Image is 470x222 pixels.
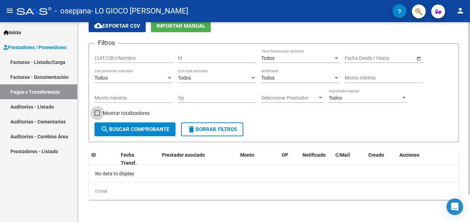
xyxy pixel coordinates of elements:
[187,125,196,133] mat-icon: delete
[446,198,463,215] div: Open Intercom Messenger
[94,38,118,48] h3: Filtros
[333,148,365,170] datatable-header-cell: C/Mail
[300,148,333,170] datatable-header-cell: Notificado
[121,152,137,166] span: Fecha Transf.
[178,75,191,81] span: Todos
[91,3,188,19] span: - LO GIOCO [PERSON_NAME]
[101,126,169,132] span: Buscar Comprobante
[103,109,150,117] span: Mostrar totalizadores
[156,23,205,29] span: Importar Manual
[399,152,419,158] span: Acciones
[456,7,464,15] mat-icon: person
[94,75,108,81] span: Todos
[237,148,279,170] datatable-header-cell: Monto
[261,75,274,81] span: Todos
[89,148,118,170] datatable-header-cell: ID
[3,29,21,36] span: Inicio
[329,95,342,101] span: Todos
[279,148,300,170] datatable-header-cell: OP
[94,23,140,29] span: Exportar CSV
[159,148,237,170] datatable-header-cell: Prestador asociado
[118,148,149,170] datatable-header-cell: Fecha Transf.
[89,165,459,182] div: No data to display
[89,183,459,200] div: 0 total
[187,126,237,132] span: Borrar Filtros
[94,21,102,30] mat-icon: cloud_download
[365,148,397,170] datatable-header-cell: Creado
[368,152,384,158] span: Creado
[302,152,326,158] span: Notificado
[181,122,243,136] button: Borrar Filtros
[89,19,146,32] button: Exportar CSV
[94,122,175,136] button: Buscar Comprobante
[3,44,66,51] span: Prestadores / Proveedores
[415,55,422,62] button: Open calendar
[261,95,317,101] span: Seleccionar Prestador
[6,7,14,15] mat-icon: menu
[261,55,274,61] span: Todos
[397,148,459,170] datatable-header-cell: Acciones
[376,55,410,61] input: Fecha fin
[335,152,350,158] span: C/Mail
[162,152,205,158] span: Prestador asociado
[282,152,288,158] span: OP
[345,55,370,61] input: Fecha inicio
[151,19,211,32] button: Importar Manual
[91,152,96,158] span: ID
[240,152,254,158] span: Monto
[55,3,91,19] span: - osepjana
[101,125,109,133] mat-icon: search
